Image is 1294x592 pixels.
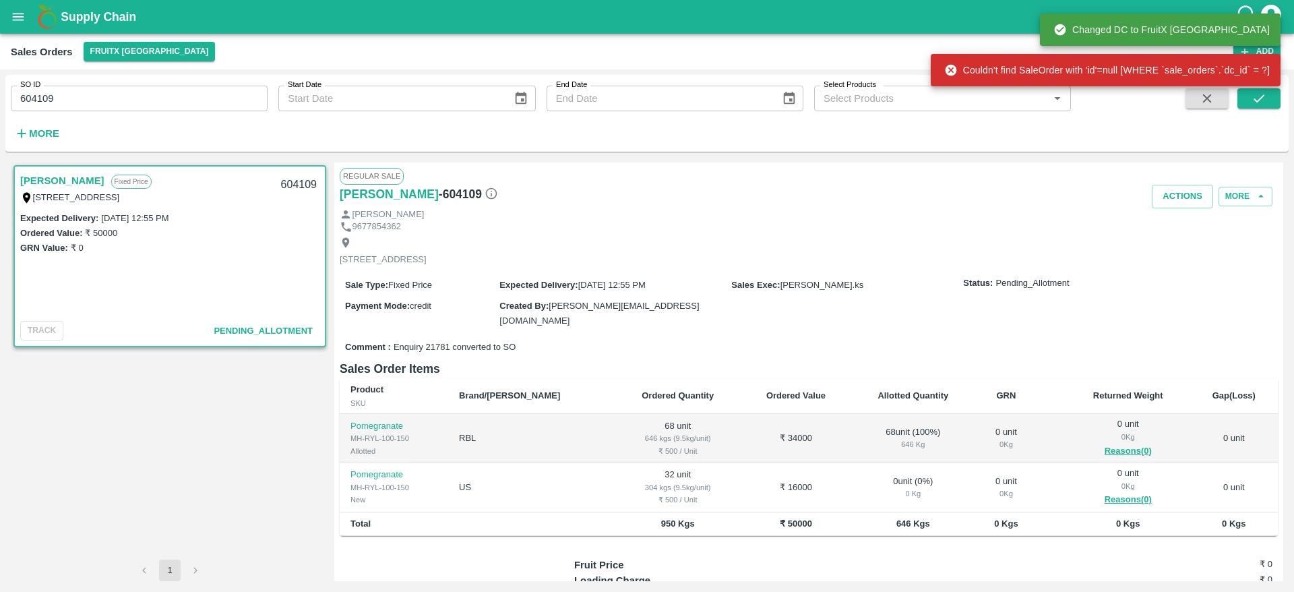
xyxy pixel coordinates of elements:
label: Comment : [345,341,391,354]
h6: Sales Order Items [340,359,1278,378]
td: 0 unit [1190,414,1278,463]
b: Returned Weight [1093,390,1163,401]
span: Regular Sale [340,168,404,184]
td: 68 unit [615,414,741,463]
div: 304 kgs (9.5kg/unit) [625,481,731,494]
h6: ₹ 0 [1156,573,1272,587]
input: Select Products [818,90,1045,107]
div: 0 unit [986,475,1026,500]
label: Status: [963,277,993,290]
label: GRN Value: [20,243,68,253]
label: [STREET_ADDRESS] [33,192,120,202]
a: [PERSON_NAME] [340,185,439,204]
div: Sales Orders [11,43,73,61]
label: ₹ 0 [71,243,84,253]
div: MH-RYL-100-150 [350,481,437,494]
p: Loading Charge [574,573,749,588]
b: Ordered Quantity [642,390,714,401]
div: customer-support [1235,5,1259,29]
td: ₹ 16000 [741,463,851,512]
div: 0 Kg [1077,480,1179,492]
strong: More [29,128,59,139]
a: [PERSON_NAME] [20,172,104,189]
button: Select DC [84,42,216,61]
b: 0 Kgs [1116,519,1140,529]
div: New [350,494,437,506]
b: 0 Kgs [994,519,1018,529]
label: Ordered Value: [20,228,82,238]
span: Pending_Allotment [214,326,313,336]
div: 0 unit ( 0 %) [861,475,964,500]
button: Reasons(0) [1077,444,1179,459]
div: 646 Kg [861,438,964,450]
b: Total [350,519,371,529]
b: Product [350,384,383,394]
button: More [11,122,63,145]
button: Choose date [776,86,802,111]
p: [PERSON_NAME] [352,208,425,221]
div: Allotted [350,445,437,457]
button: open drawer [3,1,34,32]
input: Enter SO ID [11,86,268,111]
label: Created By : [499,301,549,311]
span: Enquiry 21781 converted to SO [394,341,516,354]
b: Brand/[PERSON_NAME] [459,390,560,401]
b: Ordered Value [766,390,826,401]
div: ₹ 500 / Unit [625,494,731,506]
b: 950 Kgs [661,519,695,529]
td: RBL [448,414,615,463]
label: Payment Mode : [345,301,410,311]
label: Sales Exec : [731,280,780,290]
td: 0 unit [1190,463,1278,512]
label: Expected Delivery : [499,280,578,290]
label: SO ID [20,80,40,90]
b: Gap(Loss) [1212,390,1256,401]
b: Allotted Quantity [877,390,948,401]
div: 0 unit [1077,418,1179,458]
button: Choose date [508,86,534,111]
div: 0 Kg [1077,431,1179,443]
button: Open [1049,90,1066,107]
button: page 1 [159,560,181,581]
b: GRN [997,390,1016,401]
h6: ₹ 0 [1156,558,1272,571]
div: 646 kgs (9.5kg/unit) [625,432,731,444]
div: 604109 [273,169,325,201]
nav: pagination navigation [131,560,208,581]
p: Pomegranate [350,420,437,433]
div: account of current user [1259,3,1283,31]
div: MH-RYL-100-150 [350,432,437,444]
div: SKU [350,397,437,409]
div: Changed DC to FruitX [GEOGRAPHIC_DATA] [1053,18,1270,42]
div: ₹ 500 / Unit [625,445,731,457]
label: End Date [556,80,587,90]
b: 0 Kgs [1222,519,1245,529]
label: Sale Type : [345,280,388,290]
div: 0 Kg [861,487,964,500]
span: Pending_Allotment [995,277,1069,290]
td: ₹ 34000 [741,414,851,463]
div: 0 unit [1077,467,1179,508]
label: Select Products [824,80,876,90]
a: Supply Chain [61,7,1235,26]
button: Reasons(0) [1077,492,1179,508]
input: Start Date [278,86,503,111]
div: 0 unit [986,426,1026,451]
label: ₹ 50000 [85,228,117,238]
span: credit [410,301,431,311]
td: US [448,463,615,512]
input: End Date [547,86,771,111]
p: Fruit Price [574,558,749,572]
b: Supply Chain [61,10,136,24]
span: [PERSON_NAME][EMAIL_ADDRESS][DOMAIN_NAME] [499,301,699,326]
span: [PERSON_NAME].ks [780,280,864,290]
div: 68 unit ( 100 %) [861,426,964,451]
div: 0 Kg [986,487,1026,500]
td: 32 unit [615,463,741,512]
label: [DATE] 12:55 PM [101,213,168,223]
label: Expected Delivery : [20,213,98,223]
p: Fixed Price [111,175,152,189]
div: Couldn't find SaleOrder with 'id'=null [WHERE `sale_orders`.`dc_id` = ?] [944,58,1270,82]
b: 646 Kgs [896,519,930,529]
